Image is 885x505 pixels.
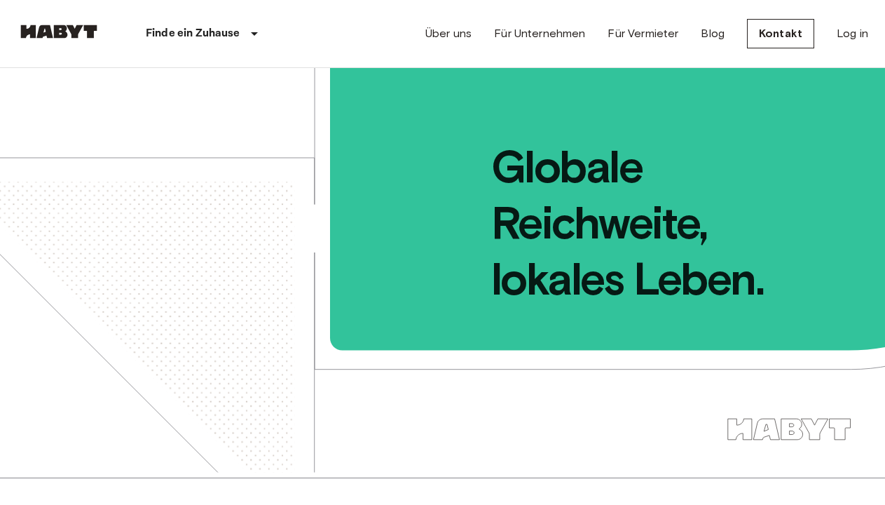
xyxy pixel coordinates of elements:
[837,25,868,42] a: Log in
[332,68,885,307] span: Globale Reichweite, lokales Leben.
[608,25,678,42] a: Für Vermieter
[425,25,472,42] a: Über uns
[747,19,814,48] a: Kontakt
[17,25,101,39] img: Habyt
[146,25,240,42] p: Finde ein Zuhause
[701,25,725,42] a: Blog
[494,25,585,42] a: Für Unternehmen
